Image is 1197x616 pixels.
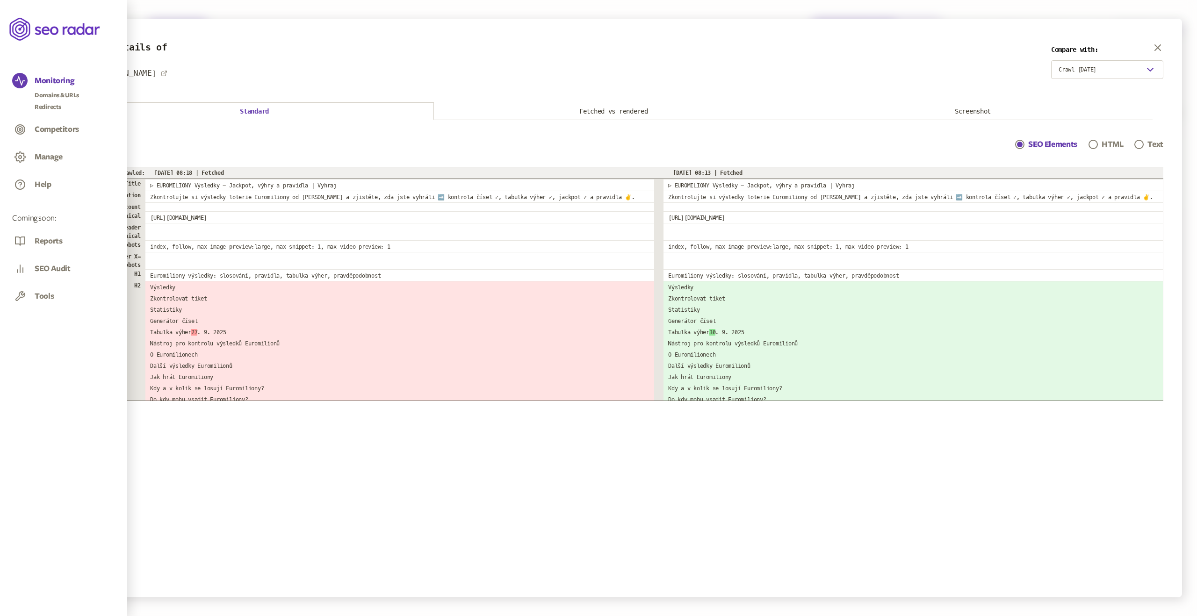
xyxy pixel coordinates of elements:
[709,329,716,336] span: 30
[35,102,79,112] a: Redirects
[150,284,207,336] span: Výsledky Zkontrolovat tiket Statistiky Generátor čísel Tabulka výher
[12,122,115,139] a: Competitors
[668,182,855,189] span: ▷ EUROMILIONY Výsledky - Jackpot, výhry a pravidla | Vyhraj
[793,103,1152,120] button: Screenshot
[150,244,390,250] span: index, follow, max-image-preview:large, max-snippet:-1, max-video-preview:-1
[668,215,725,221] span: [URL][DOMAIN_NAME]
[668,244,909,250] span: index, follow, max-image-preview:large, max-snippet:-1, max-video-preview:-1
[1102,139,1124,150] p: HTML
[1059,66,1096,73] span: Crawl [DATE]
[668,194,1153,201] span: Zkontrolujte si výsledky loterie Euromiliony od [PERSON_NAME] a zjistěte, zda jste vyhráli ➡️ kon...
[1147,139,1163,150] p: Text
[434,103,793,120] button: Fetched vs rendered
[35,91,79,100] a: Domains & URLs
[1051,46,1163,53] span: Compare with:
[35,179,51,190] button: Help
[12,213,115,224] span: Coming soon:
[150,182,337,189] span: ▷ EUROMILIONY Výsledky - Jackpot, výhry a pravidla | Vyhraj
[1051,60,1163,79] button: Crawl [DATE]
[35,124,79,135] button: Competitors
[150,215,207,221] span: [URL][DOMAIN_NAME]
[654,170,1163,176] p: [DATE] 08:13 | Fetched
[150,272,381,279] span: Euromiliony výsledky: slosování, pravidla, tabulka výher, pravděpodobnost
[668,284,725,336] span: Výsledky Zkontrolovat tiket Statistiky Generátor čísel Tabulka výher
[668,272,899,279] span: Euromiliony výsledky: slosování, pravidla, tabulka výher, pravděpodobnost
[191,329,198,336] span: 27
[150,194,635,201] span: Zkontrolujte si výsledky loterie Euromiliony od [PERSON_NAME] a zjistěte, zda jste vyhráli ➡️ kon...
[75,102,434,120] button: Standard
[35,152,63,162] button: Manage
[145,170,654,176] p: [DATE] 08:18 | Fetched
[35,76,74,86] button: Monitoring
[1028,139,1077,150] p: SEO Elements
